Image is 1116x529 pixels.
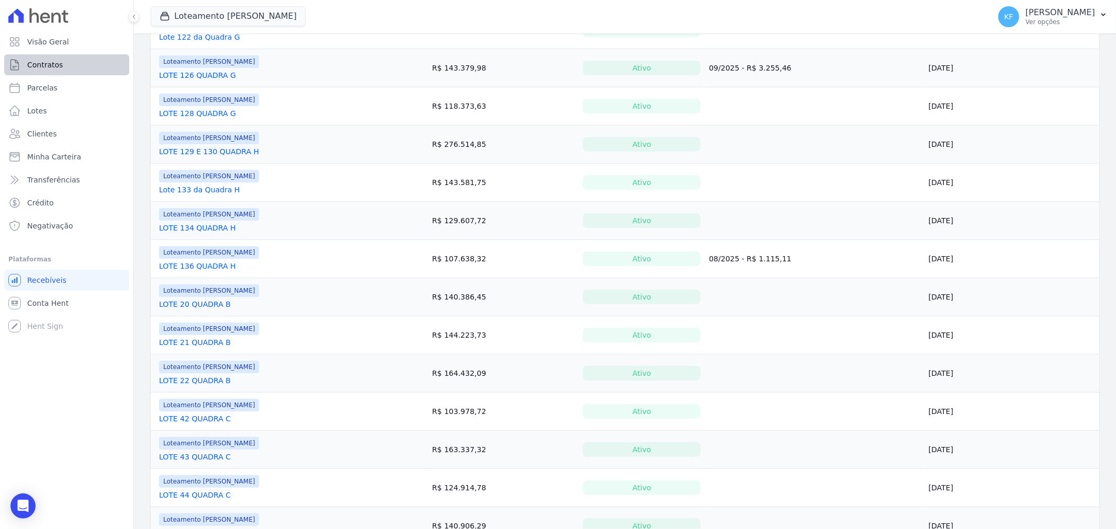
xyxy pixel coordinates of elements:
[583,213,701,228] div: Ativo
[4,270,129,291] a: Recebíveis
[159,375,231,386] a: LOTE 22 QUADRA B
[925,393,1099,431] td: [DATE]
[159,452,231,462] a: LOTE 43 QUADRA C
[27,37,69,47] span: Visão Geral
[159,246,259,259] span: Loteamento [PERSON_NAME]
[583,404,701,419] div: Ativo
[151,6,306,26] button: Loteamento [PERSON_NAME]
[159,399,259,411] span: Loteamento [PERSON_NAME]
[583,61,701,75] div: Ativo
[159,490,231,500] a: LOTE 44 QUADRA C
[4,192,129,213] a: Crédito
[925,164,1099,202] td: [DATE]
[4,77,129,98] a: Parcelas
[159,146,259,157] a: LOTE 129 E 130 QUADRA H
[159,94,259,106] span: Loteamento [PERSON_NAME]
[1025,18,1095,26] p: Ver opções
[925,240,1099,278] td: [DATE]
[428,240,579,278] td: R$ 107.638,32
[27,106,47,116] span: Lotes
[990,2,1116,31] button: KF [PERSON_NAME] Ver opções
[583,175,701,190] div: Ativo
[159,413,231,424] a: LOTE 42 QUADRA C
[428,49,579,87] td: R$ 143.379,98
[27,198,54,208] span: Crédito
[583,290,701,304] div: Ativo
[4,54,129,75] a: Contratos
[428,354,579,393] td: R$ 164.432,09
[428,87,579,125] td: R$ 118.373,63
[925,354,1099,393] td: [DATE]
[4,169,129,190] a: Transferências
[159,337,231,348] a: LOTE 21 QUADRA B
[428,469,579,507] td: R$ 124.914,78
[27,129,57,139] span: Clientes
[925,49,1099,87] td: [DATE]
[428,202,579,240] td: R$ 129.607,72
[159,223,236,233] a: LOTE 134 QUADRA H
[583,366,701,381] div: Ativo
[428,278,579,316] td: R$ 140.386,45
[4,123,129,144] a: Clientes
[709,255,792,263] a: 08/2025 - R$ 1.115,11
[159,513,259,526] span: Loteamento [PERSON_NAME]
[925,278,1099,316] td: [DATE]
[583,328,701,342] div: Ativo
[159,284,259,297] span: Loteamento [PERSON_NAME]
[925,125,1099,164] td: [DATE]
[4,31,129,52] a: Visão Geral
[159,361,259,373] span: Loteamento [PERSON_NAME]
[925,202,1099,240] td: [DATE]
[159,437,259,450] span: Loteamento [PERSON_NAME]
[428,125,579,164] td: R$ 276.514,85
[159,323,259,335] span: Loteamento [PERSON_NAME]
[159,170,259,182] span: Loteamento [PERSON_NAME]
[27,275,66,285] span: Recebíveis
[583,480,701,495] div: Ativo
[27,221,73,231] span: Negativação
[27,60,63,70] span: Contratos
[27,175,80,185] span: Transferências
[4,100,129,121] a: Lotes
[159,299,231,309] a: LOTE 20 QUADRA B
[428,316,579,354] td: R$ 144.223,73
[8,253,125,266] div: Plataformas
[1004,13,1013,20] span: KF
[159,55,259,68] span: Loteamento [PERSON_NAME]
[10,493,36,519] div: Open Intercom Messenger
[27,83,58,93] span: Parcelas
[4,215,129,236] a: Negativação
[159,132,259,144] span: Loteamento [PERSON_NAME]
[428,393,579,431] td: R$ 103.978,72
[583,99,701,113] div: Ativo
[27,152,81,162] span: Minha Carteira
[428,164,579,202] td: R$ 143.581,75
[583,251,701,266] div: Ativo
[159,185,240,195] a: Lote 133 da Quadra H
[159,261,236,271] a: LOTE 136 QUADRA H
[1025,7,1095,18] p: [PERSON_NAME]
[27,298,69,308] span: Conta Hent
[4,146,129,167] a: Minha Carteira
[4,293,129,314] a: Conta Hent
[159,32,240,42] a: Lote 122 da Quadra G
[925,87,1099,125] td: [DATE]
[709,64,792,72] a: 09/2025 - R$ 3.255,46
[428,431,579,469] td: R$ 163.337,32
[925,431,1099,469] td: [DATE]
[925,316,1099,354] td: [DATE]
[159,108,236,119] a: LOTE 128 QUADRA G
[583,442,701,457] div: Ativo
[583,137,701,152] div: Ativo
[925,469,1099,507] td: [DATE]
[159,475,259,488] span: Loteamento [PERSON_NAME]
[159,70,236,80] a: LOTE 126 QUADRA G
[159,208,259,221] span: Loteamento [PERSON_NAME]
